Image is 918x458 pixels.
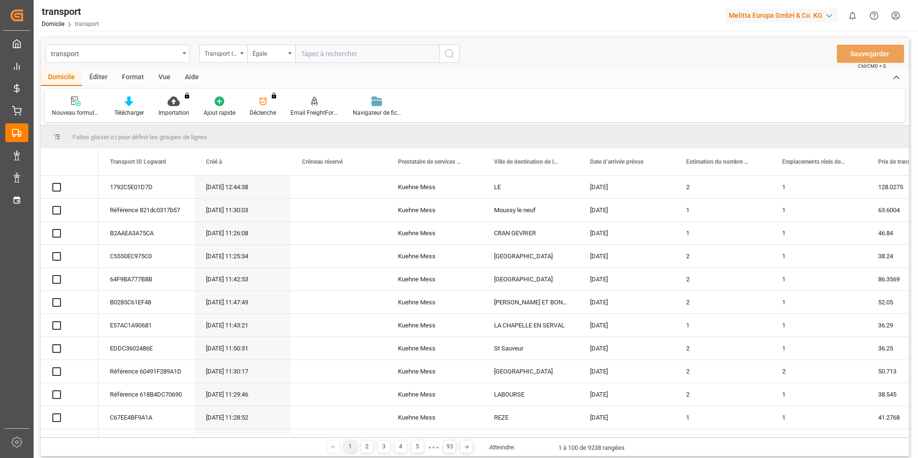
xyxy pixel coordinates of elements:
[178,70,206,86] div: Aide
[115,70,151,86] div: Format
[494,158,558,165] span: Ville de destination de livraison
[675,360,771,383] div: 2
[98,291,194,313] div: B0285C61EF48
[579,383,675,406] div: [DATE]
[398,158,462,165] span: Prestataire de services de transport
[675,199,771,221] div: 1
[579,291,675,313] div: [DATE]
[387,199,483,221] div: Kuehne Mess
[444,441,456,453] div: 93
[205,47,237,58] div: Transport ID Logward
[98,429,194,452] div: C9428FDD6CA7
[387,406,483,429] div: Kuehne Mess
[206,158,222,165] span: Créé à
[675,176,771,198] div: 2
[41,406,98,429] div: Appuyez sur ESPACE pour sélectionner cette rangée.
[771,337,867,360] div: 1
[72,133,207,141] span: Faites glisser ici pour définir les groupes de lignes
[151,70,178,86] div: Vue
[579,337,675,360] div: [DATE]
[52,108,100,117] div: Nouveau formulaire
[483,222,579,244] div: CRAN GEVRIER
[675,268,771,290] div: 2
[194,314,290,337] div: [DATE] 11:43:21
[41,429,98,452] div: Appuyez sur ESPACE pour sélectionner cette rangée.
[675,383,771,406] div: 2
[194,291,290,313] div: [DATE] 11:47:49
[483,406,579,429] div: REZE
[194,429,290,452] div: [DATE] 11:29:21
[411,441,423,453] div: 5
[489,443,515,452] div: Atteindre:
[483,245,579,267] div: [GEOGRAPHIC_DATA]
[98,406,194,429] div: C67EE4BF9A1A
[483,291,579,313] div: [PERSON_NAME] ET BONCE
[253,47,285,58] div: Égale
[42,21,64,27] a: Domicile
[771,245,867,267] div: 1
[579,314,675,337] div: [DATE]
[387,360,483,383] div: Kuehne Mess
[483,360,579,383] div: [GEOGRAPHIC_DATA]
[98,360,194,383] div: Référence 60491F289A1D
[41,222,98,245] div: Appuyez sur ESPACE pour sélectionner cette rangée.
[725,6,842,24] button: Melitta Europa GmbH & Co. KG
[771,360,867,383] div: 2
[378,441,390,453] div: 3
[344,441,356,453] div: 1
[295,45,439,63] input: Tapez à rechercher
[194,268,290,290] div: [DATE] 11:42:53
[194,222,290,244] div: [DATE] 11:26:08
[483,429,579,452] div: [GEOGRAPHIC_DATA]
[41,176,98,199] div: Appuyez sur ESPACE pour sélectionner cette rangée.
[395,441,407,453] div: 4
[41,314,98,337] div: Appuyez sur ESPACE pour sélectionner cette rangée.
[558,443,625,453] div: 1 à 100 de 9238 rangées
[387,268,483,290] div: Kuehne Mess
[483,268,579,290] div: [GEOGRAPHIC_DATA]
[98,199,194,221] div: Référence 821dc0317b57
[98,383,194,406] div: Référence 618B4DC70690
[82,70,115,86] div: Éditer
[863,5,885,26] button: Centre d’aide
[579,176,675,198] div: [DATE]
[675,291,771,313] div: 2
[387,314,483,337] div: Kuehne Mess
[729,11,822,21] font: Melitta Europa GmbH & Co. KG
[98,245,194,267] div: C5550EC975C0
[204,108,235,117] div: Ajout rapide
[98,314,194,337] div: E57AC1A90681
[353,108,401,117] div: Navigateur de fichiers
[41,337,98,360] div: Appuyez sur ESPACE pour sélectionner cette rangée.
[771,222,867,244] div: 1
[483,176,579,198] div: LE
[46,45,190,63] button: Ouvrir le menu
[361,441,373,453] div: 2
[387,245,483,267] div: Kuehne Mess
[483,314,579,337] div: LA CHAPELLE EN SERVAL
[675,222,771,244] div: 1
[51,47,179,59] div: transport
[110,158,166,165] span: Transport ID Logward
[579,429,675,452] div: [DATE]
[771,199,867,221] div: 1
[579,222,675,244] div: [DATE]
[771,176,867,198] div: 1
[771,268,867,290] div: 1
[686,158,750,165] span: Estimation du nombre de places de palettes
[194,383,290,406] div: [DATE] 11:29:46
[782,158,846,165] span: Emplacements réels des palettes
[41,268,98,291] div: Appuyez sur ESPACE pour sélectionner cette rangée.
[771,314,867,337] div: 1
[675,337,771,360] div: 2
[247,45,295,63] button: Ouvrir le menu
[675,314,771,337] div: 1
[387,429,483,452] div: Kuehne Mess
[98,337,194,360] div: EDDC3602486E
[771,291,867,313] div: 1
[858,62,886,70] span: Ctrl/CMD + S
[837,45,904,63] button: Sauvegarder
[42,4,99,19] div: transport
[771,383,867,406] div: 1
[194,245,290,267] div: [DATE] 11:25:34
